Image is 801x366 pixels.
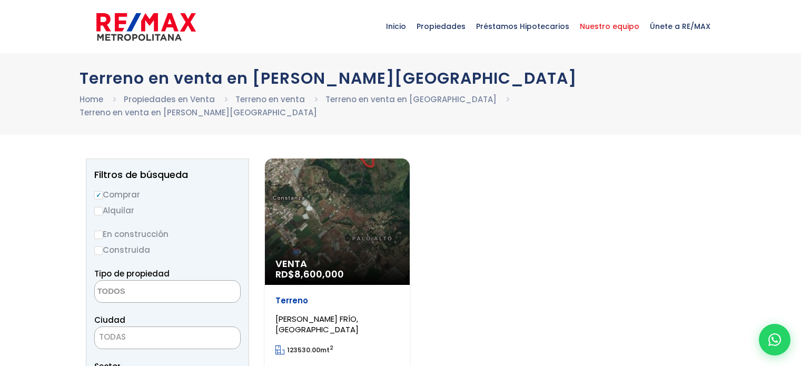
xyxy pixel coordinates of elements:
span: mt [275,345,333,354]
input: Comprar [94,191,103,200]
label: En construcción [94,227,241,241]
li: Terreno en venta en [PERSON_NAME][GEOGRAPHIC_DATA] [80,106,317,119]
label: Construida [94,243,241,256]
span: 8,600,000 [294,268,344,281]
img: remax-metropolitana-logo [96,11,196,43]
h2: Filtros de búsqueda [94,170,241,180]
a: Terreno en venta [235,94,305,105]
p: Terreno [275,295,399,306]
span: Nuestro equipo [575,11,645,42]
span: Propiedades [411,11,471,42]
span: 123530.00 [287,345,320,354]
span: RD$ [275,268,344,281]
span: Inicio [381,11,411,42]
span: Tipo de propiedad [94,268,170,279]
span: [PERSON_NAME] FRÍO, [GEOGRAPHIC_DATA] [275,313,359,335]
a: Propiedades en Venta [124,94,215,105]
span: Préstamos Hipotecarios [471,11,575,42]
span: TODAS [99,331,126,342]
span: TODAS [94,327,241,349]
sup: 2 [330,344,333,352]
input: Construida [94,246,103,255]
label: Alquilar [94,204,241,217]
span: Únete a RE/MAX [645,11,716,42]
input: Alquilar [94,207,103,215]
textarea: Search [95,281,197,303]
span: Venta [275,259,399,269]
a: Terreno en venta en [GEOGRAPHIC_DATA] [325,94,497,105]
span: Ciudad [94,314,125,325]
h1: Terreno en venta en [PERSON_NAME][GEOGRAPHIC_DATA] [80,69,722,87]
input: En construcción [94,231,103,239]
label: Comprar [94,188,241,201]
span: TODAS [95,330,240,344]
a: Home [80,94,103,105]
